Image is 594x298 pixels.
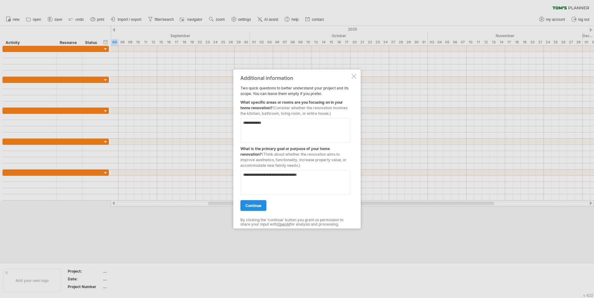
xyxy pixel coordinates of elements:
div: Additional information [240,75,350,80]
div: By clicking the 'continue' button you grant us permission to share your input with for analysis a... [240,218,350,227]
span: continue [245,203,261,208]
div: Two quick questions to better understand your project and its scope. You can leave them empty if ... [240,75,350,223]
span: (Consider whether the renovation involves the kitchen, bathroom, living room, or entire house.) [240,105,347,115]
span: (Think about whether the renovation aims to improve aesthetics, functionality, increase property ... [240,152,346,167]
div: What is the primary goal or purpose of your home renovation? [240,143,350,168]
div: What specific areas or rooms are you focusing on in your home renovation? [240,96,350,116]
a: continue [240,200,266,211]
a: OpenAI [277,222,290,227]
